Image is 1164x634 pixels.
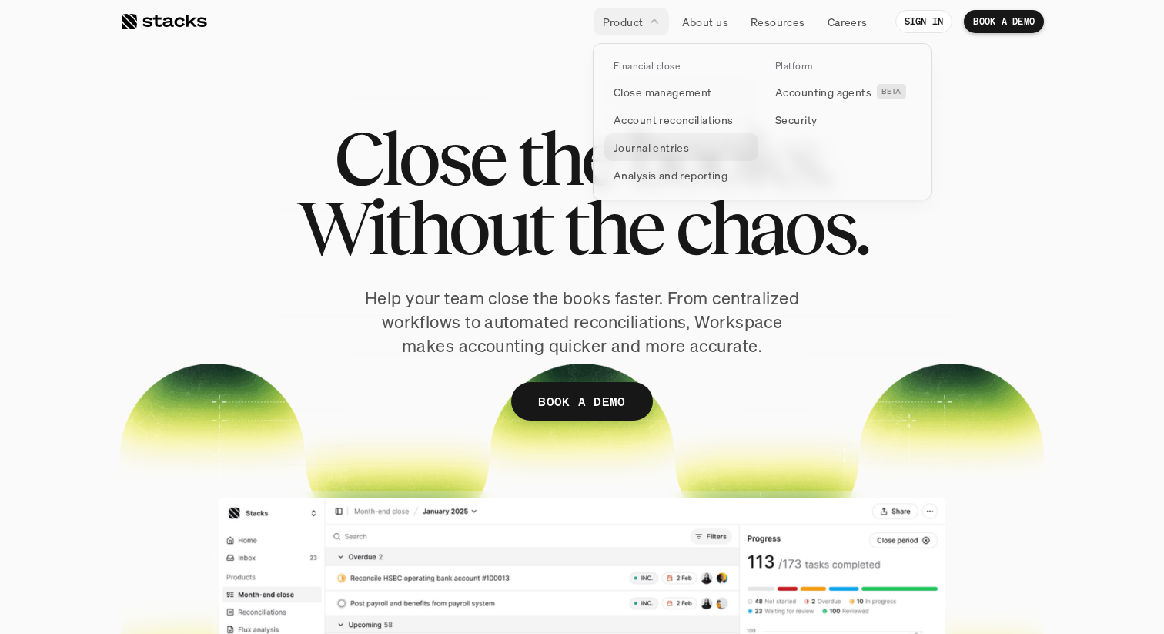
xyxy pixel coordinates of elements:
p: Financial close [614,61,680,72]
a: Resources [741,8,814,35]
a: Security [766,106,920,133]
a: Accounting agentsBETA [766,78,920,106]
p: Account reconciliations [614,112,734,128]
p: Close management [614,84,712,100]
span: Close [334,123,504,193]
a: Close management [604,78,758,106]
a: Privacy Policy [182,294,249,304]
p: Help your team close the books faster. From centralized workflows to automated reconciliations, W... [359,287,805,357]
p: Journal entries [614,139,689,156]
h2: BETA [881,87,901,96]
p: BOOK A DEMO [538,391,626,413]
a: SIGN IN [895,10,953,33]
p: Resources [751,14,805,30]
a: Journal entries [604,133,758,161]
p: About us [682,14,728,30]
p: Analysis and reporting [614,167,727,183]
p: Security [775,112,817,128]
a: Careers [818,8,877,35]
a: BOOK A DEMO [511,382,653,421]
p: Accounting agents [775,84,871,100]
span: chaos. [675,193,868,262]
a: Analysis and reporting [604,161,758,189]
span: Without [296,193,550,262]
p: SIGN IN [905,16,944,27]
p: BOOK A DEMO [973,16,1035,27]
a: Account reconciliations [604,106,758,133]
span: the [564,193,662,262]
p: Product [603,14,644,30]
a: BOOK A DEMO [964,10,1044,33]
span: the [517,123,616,193]
p: Careers [828,14,868,30]
p: Platform [775,61,813,72]
a: About us [673,8,738,35]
